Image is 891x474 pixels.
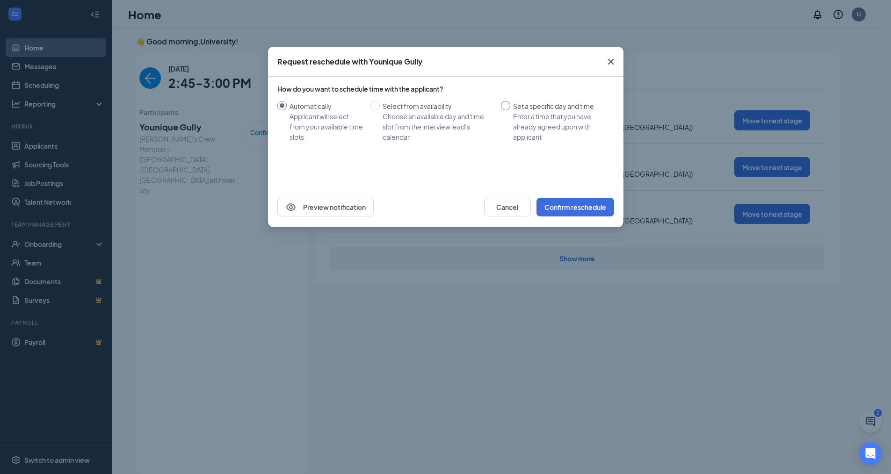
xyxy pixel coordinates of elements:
[277,84,614,93] div: How do you want to schedule time with the applicant?
[513,101,607,111] div: Set a specific day and time
[484,198,531,216] button: Cancel
[536,198,614,216] button: Confirm reschedule
[277,57,422,67] div: Request reschedule with Younique Gully
[859,442,882,465] div: Open Intercom Messenger
[285,201,297,213] svg: Eye
[598,47,623,77] button: Close
[383,101,493,111] div: Select from availability
[290,111,363,142] div: Applicant will select from your available time slots
[277,198,374,216] button: EyePreview notification
[290,101,363,111] div: Automatically
[605,56,616,67] svg: Cross
[383,111,493,142] div: Choose an available day and time slot from the interview lead’s calendar
[513,111,607,142] div: Enter a time that you have already agreed upon with applicant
